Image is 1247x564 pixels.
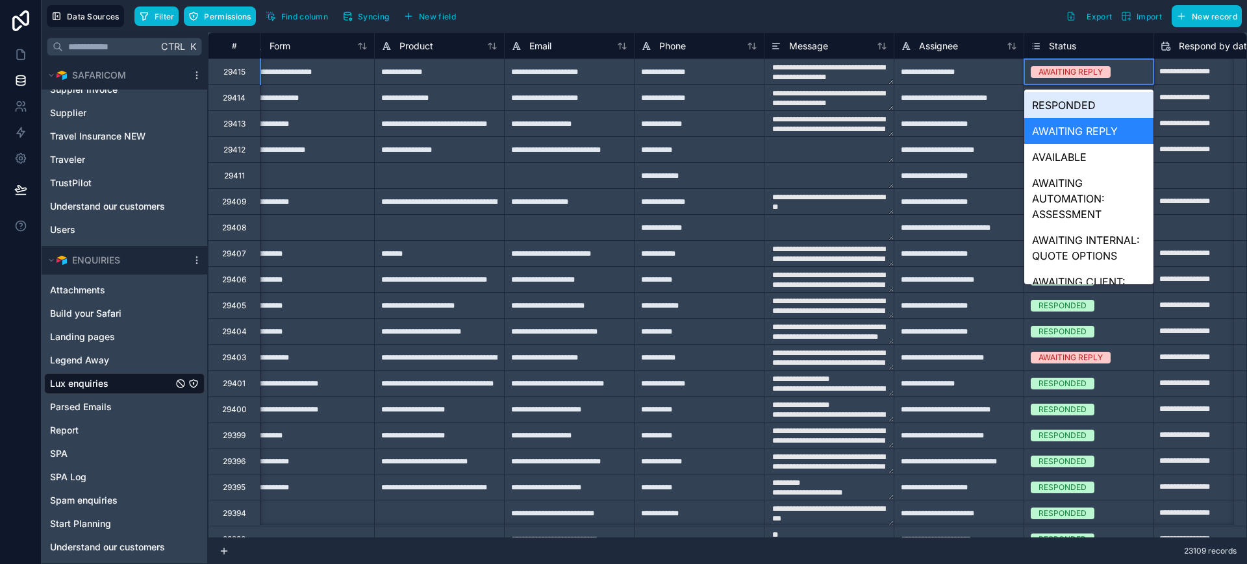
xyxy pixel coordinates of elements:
[222,197,246,207] div: 29409
[223,67,246,77] div: 29415
[1049,40,1076,53] span: Status
[1039,430,1087,441] div: RESPONDED
[1172,5,1242,27] button: New record
[1039,352,1103,363] div: AWAITING REPLY
[188,42,197,51] span: K
[222,300,246,311] div: 29405
[261,6,333,26] button: Find column
[223,534,246,545] div: 29393
[155,12,175,21] span: Filter
[223,93,246,103] div: 29414
[224,171,245,181] div: 29411
[1061,5,1116,27] button: Export
[223,378,246,389] div: 29401
[1039,66,1103,78] div: AWAITING REPLY
[1116,5,1166,27] button: Import
[399,6,460,26] button: New field
[1024,144,1153,170] div: AVAILABLE
[1184,546,1237,556] span: 23109 records
[223,430,246,441] div: 29399
[1024,170,1153,227] div: AWAITING AUTOMATION: ASSESSMENT
[399,40,433,53] span: Product
[160,38,186,55] span: Ctrl
[222,249,246,259] div: 29407
[1039,404,1087,415] div: RESPONDED
[1024,118,1153,144] div: AWAITING REPLY
[222,275,246,285] div: 29406
[1039,378,1087,389] div: RESPONDED
[529,40,551,53] span: Email
[218,41,250,51] div: #
[270,40,290,53] span: Form
[1039,533,1087,545] div: RESPONDED
[223,508,246,519] div: 29394
[1039,326,1087,337] div: RESPONDED
[1087,12,1112,21] span: Export
[789,40,828,53] span: Message
[223,119,246,129] div: 29413
[47,5,124,27] button: Data Sources
[659,40,686,53] span: Phone
[223,456,246,467] div: 29396
[1024,227,1153,269] div: AWAITING INTERNAL: QUOTE OPTIONS
[1024,92,1153,118] div: RESPONDED
[1039,482,1087,493] div: RESPONDED
[281,12,328,21] span: Find column
[1192,12,1237,21] span: New record
[1024,269,1153,326] div: AWAITING CLIENT: QUOTE OPTIONS SENT
[223,145,246,155] div: 29412
[222,223,246,233] div: 29408
[222,352,246,363] div: 29403
[204,12,251,21] span: Permissions
[338,6,394,26] button: Syncing
[223,482,246,493] div: 29395
[184,6,255,26] button: Permissions
[358,12,389,21] span: Syncing
[419,12,456,21] span: New field
[222,326,247,337] div: 29404
[1039,300,1087,312] div: RESPONDED
[222,404,247,415] div: 29400
[67,12,120,21] span: Data Sources
[1166,5,1242,27] a: New record
[184,6,260,26] a: Permissions
[919,40,958,53] span: Assignee
[134,6,179,26] button: Filter
[338,6,399,26] a: Syncing
[1039,508,1087,519] div: RESPONDED
[1137,12,1162,21] span: Import
[1039,456,1087,467] div: RESPONDED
